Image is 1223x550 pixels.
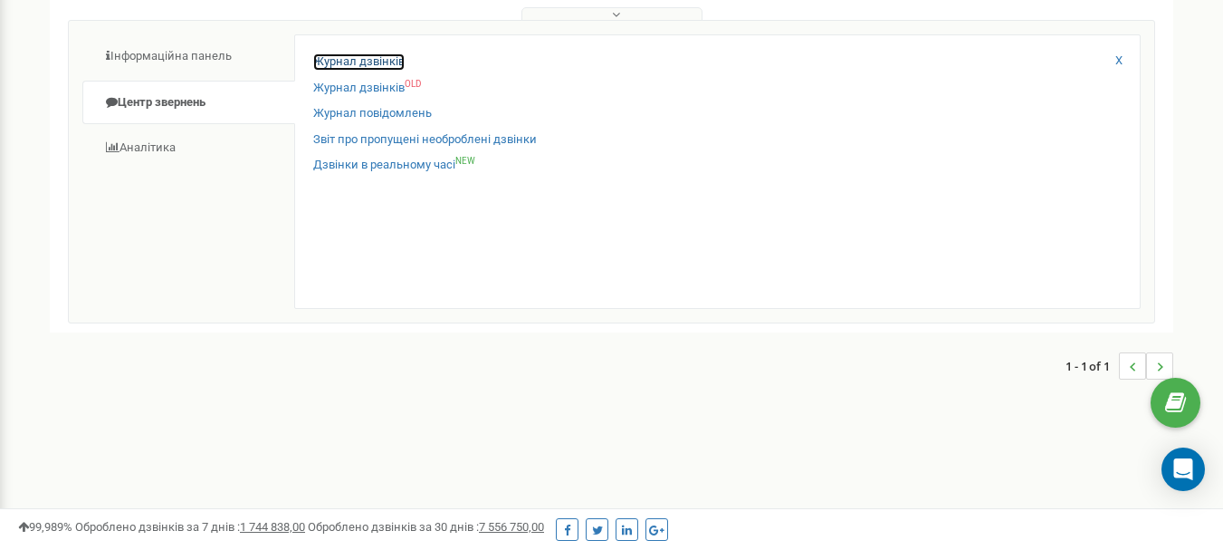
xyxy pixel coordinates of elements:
[479,520,544,534] u: 7 556 750,00
[313,105,432,122] a: Журнал повідомлень
[1065,352,1119,380] span: 1 - 1 of 1
[313,131,537,149] a: Звіт про пропущені необроблені дзвінки
[308,520,544,534] span: Оброблено дзвінків за 30 днів :
[1115,53,1123,70] a: X
[313,80,421,97] a: Журнал дзвінківOLD
[82,126,295,170] a: Аналiтика
[1065,334,1173,398] nav: ...
[313,53,405,71] a: Журнал дзвінків
[82,34,295,79] a: Інформаційна панель
[313,157,475,174] a: Дзвінки в реальному часіNEW
[82,81,295,125] a: Центр звернень
[75,520,305,534] span: Оброблено дзвінків за 7 днів :
[1161,448,1205,491] div: Open Intercom Messenger
[405,79,421,89] sup: OLD
[455,156,475,166] sup: NEW
[18,520,72,534] span: 99,989%
[240,520,305,534] u: 1 744 838,00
